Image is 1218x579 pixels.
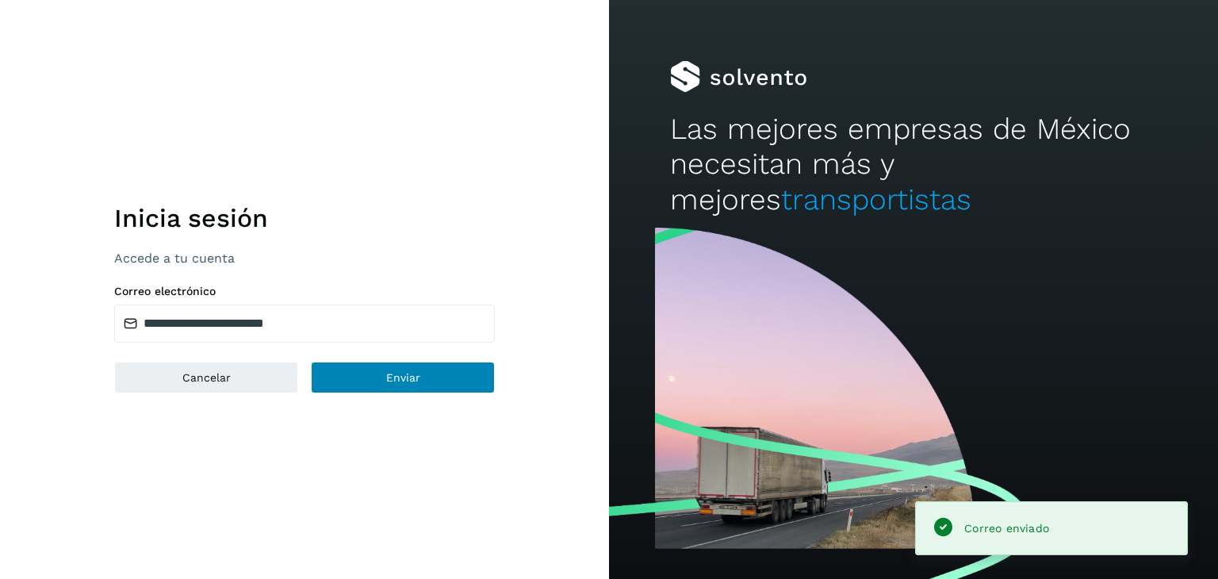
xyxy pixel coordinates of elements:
[182,372,231,383] span: Cancelar
[114,362,298,393] button: Cancelar
[781,182,971,217] span: transportistas
[311,362,495,393] button: Enviar
[670,112,1157,217] h2: Las mejores empresas de México necesitan más y mejores
[386,372,420,383] span: Enviar
[114,251,495,266] p: Accede a tu cuenta
[114,285,495,298] label: Correo electrónico
[964,522,1049,535] span: Correo enviado
[114,203,495,233] h1: Inicia sesión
